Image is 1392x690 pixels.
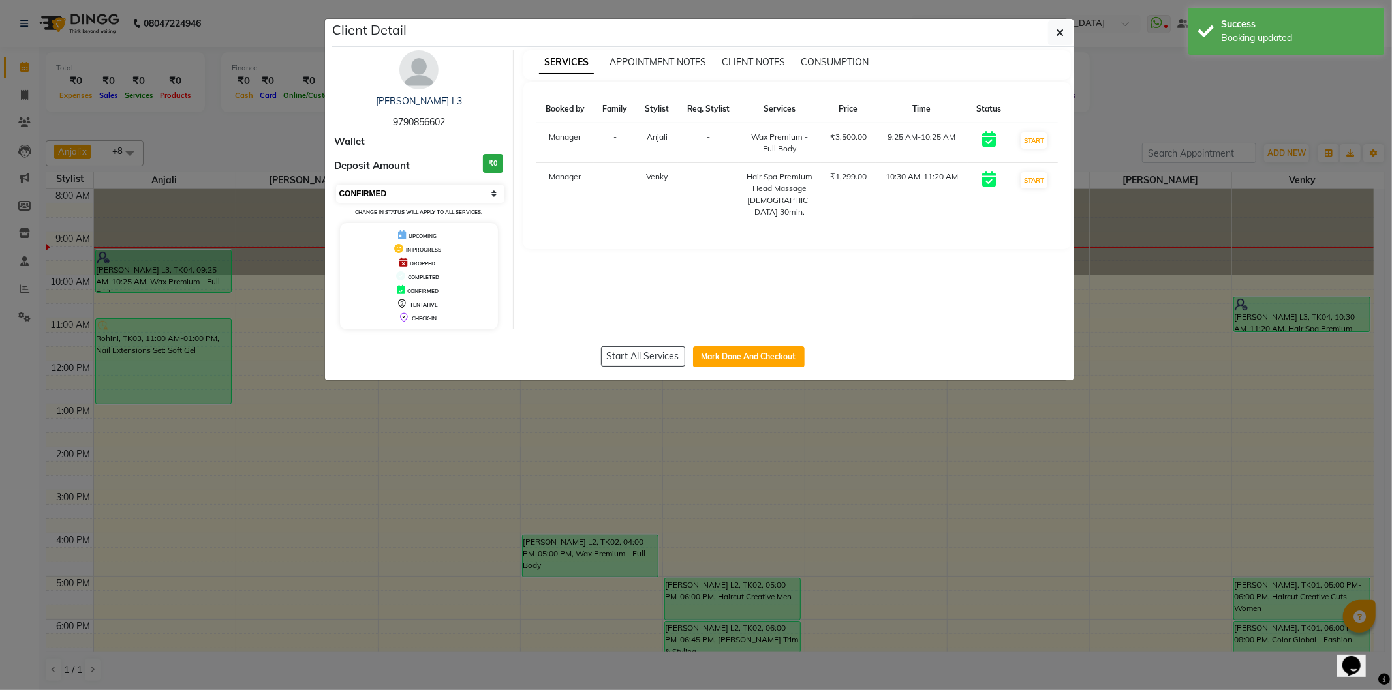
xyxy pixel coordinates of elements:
th: Services [739,95,821,123]
span: 9790856602 [393,116,445,128]
th: Req. Stylist [678,95,739,123]
div: Hair Spa Premium Head Massage [DEMOGRAPHIC_DATA] 30min. [747,171,813,218]
h3: ₹0 [483,154,503,173]
th: Family [594,95,636,123]
span: TENTATIVE [410,301,438,308]
span: CONFIRMED [407,288,439,294]
span: Wallet [335,134,365,149]
img: avatar [399,50,439,89]
td: - [678,163,739,226]
td: - [594,123,636,163]
div: Wax Premium - Full Body [747,131,813,155]
a: [PERSON_NAME] L3 [376,95,462,107]
span: CLIENT NOTES [722,56,785,68]
span: IN PROGRESS [406,247,441,253]
span: COMPLETED [408,274,439,280]
div: Booking updated [1221,31,1374,45]
span: DROPPED [410,260,435,267]
th: Booked by [536,95,594,123]
button: Start All Services [601,346,685,367]
span: CHECK-IN [412,315,437,322]
td: 9:25 AM-10:25 AM [876,123,968,163]
button: Mark Done And Checkout [693,346,805,367]
td: 10:30 AM-11:20 AM [876,163,968,226]
th: Time [876,95,968,123]
th: Status [968,95,1010,123]
button: START [1021,132,1047,149]
th: Price [821,95,876,123]
span: APPOINTMENT NOTES [610,56,706,68]
div: ₹3,500.00 [829,131,868,143]
span: SERVICES [539,51,594,74]
button: START [1021,172,1047,188]
span: UPCOMING [409,233,437,239]
div: Success [1221,18,1374,31]
th: Stylist [636,95,678,123]
h5: Client Detail [333,20,407,40]
iframe: chat widget [1337,638,1379,677]
td: Manager [536,163,594,226]
td: - [678,123,739,163]
div: ₹1,299.00 [829,171,868,183]
span: CONSUMPTION [801,56,869,68]
span: Venky [646,172,668,181]
td: - [594,163,636,226]
span: Deposit Amount [335,158,410,173]
span: Anjali [647,132,668,142]
small: Change in status will apply to all services. [355,209,482,215]
td: Manager [536,123,594,163]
